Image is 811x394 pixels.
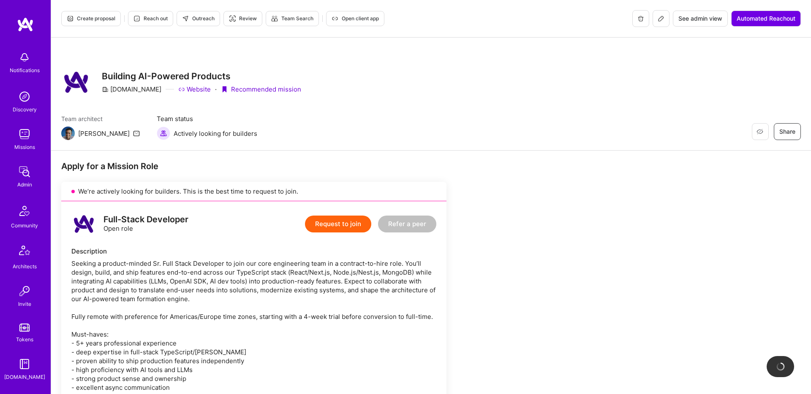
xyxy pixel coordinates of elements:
img: Community [14,201,35,221]
div: Invite [18,300,31,308]
img: logo [17,17,34,32]
img: loading [774,361,786,372]
button: Create proposal [61,11,121,26]
i: icon PurpleRibbon [221,86,228,93]
div: Community [11,221,38,230]
img: Architects [14,242,35,262]
div: [DOMAIN_NAME] [4,372,45,381]
span: Reach out [133,15,168,22]
div: · [215,85,217,94]
div: We’re actively looking for builders. This is the best time to request to join. [61,182,446,201]
button: Refer a peer [378,216,436,232]
span: Outreach [182,15,215,22]
button: Review [223,11,262,26]
span: Share [779,127,795,136]
button: Outreach [177,11,220,26]
button: Request to join [305,216,371,232]
span: Actively looking for builders [174,129,257,138]
button: Reach out [128,11,173,26]
a: Website [178,85,211,94]
button: Automated Reachout [731,11,801,27]
i: icon EyeClosed [757,128,763,135]
img: Team Architect [61,127,75,140]
i: icon Proposal [67,15,73,22]
img: Invite [16,283,33,300]
img: teamwork [16,126,33,143]
div: Discovery [13,105,37,114]
div: Architects [13,262,37,271]
span: See admin view [678,14,722,23]
div: Notifications [10,66,40,75]
span: Open client app [332,15,379,22]
div: Description [71,247,436,256]
span: Automated Reachout [737,14,795,23]
span: Create proposal [67,15,115,22]
i: icon Targeter [229,15,236,22]
div: Open role [103,215,188,233]
span: Review [229,15,257,22]
img: Actively looking for builders [157,127,170,140]
div: Recommended mission [221,85,301,94]
img: tokens [19,324,30,332]
span: Team status [157,114,257,123]
div: Admin [17,180,32,189]
button: Team Search [266,11,319,26]
div: Missions [14,143,35,151]
i: icon CompanyGray [102,86,109,93]
button: See admin view [673,11,728,27]
img: admin teamwork [16,163,33,180]
img: bell [16,49,33,66]
span: Team architect [61,114,140,123]
div: Apply for a Mission Role [61,161,446,172]
div: Full-Stack Developer [103,215,188,224]
img: discovery [16,88,33,105]
div: Tokens [16,335,33,344]
span: Team Search [271,15,313,22]
img: Company Logo [61,67,92,97]
button: Open client app [326,11,384,26]
h3: Building AI-Powered Products [102,71,301,81]
button: Share [774,123,801,140]
div: [DOMAIN_NAME] [102,85,161,94]
img: logo [71,211,97,237]
div: [PERSON_NAME] [78,129,130,138]
img: guide book [16,356,33,372]
i: icon Mail [133,130,140,137]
